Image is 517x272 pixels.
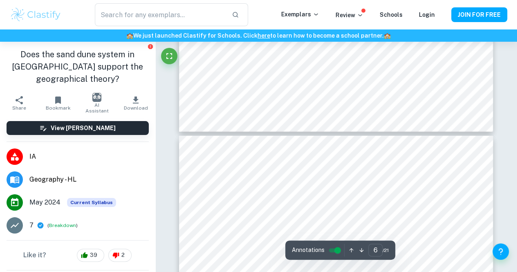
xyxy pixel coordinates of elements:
span: AI Assistant [83,102,112,114]
span: / 21 [383,247,389,254]
span: Download [124,105,148,111]
span: Share [12,105,26,111]
span: 2 [117,251,129,259]
p: Exemplars [281,10,319,19]
h6: View [PERSON_NAME] [51,124,116,133]
img: AI Assistant [92,93,101,102]
span: Annotations [292,246,325,254]
span: Geography - HL [29,175,149,184]
button: JOIN FOR FREE [451,7,507,22]
button: Help and Feedback [492,243,509,260]
span: Current Syllabus [67,198,116,207]
button: Bookmark [39,92,78,115]
img: Clastify logo [10,7,62,23]
div: This exemplar is based on the current syllabus. Feel free to refer to it for inspiration/ideas wh... [67,198,116,207]
button: View [PERSON_NAME] [7,121,149,135]
button: Breakdown [49,222,76,229]
div: 39 [77,249,104,262]
input: Search for any exemplars... [95,3,226,26]
a: Schools [380,11,403,18]
span: ( ) [47,222,78,229]
a: here [257,32,270,39]
span: 39 [85,251,102,259]
span: 🏫 [384,32,391,39]
h6: Like it? [23,250,46,260]
span: May 2024 [29,198,60,207]
h6: We just launched Clastify for Schools. Click to learn how to become a school partner. [2,31,515,40]
h1: Does the sand dune system in [GEOGRAPHIC_DATA] support the geographical theory? [7,48,149,85]
button: Report issue [148,43,154,49]
p: 7 [29,220,34,230]
span: IA [29,152,149,162]
p: Review [336,11,363,20]
span: Bookmark [46,105,71,111]
button: AI Assistant [78,92,116,115]
button: Fullscreen [161,48,177,64]
span: 🏫 [126,32,133,39]
div: 2 [108,249,132,262]
a: Login [419,11,435,18]
button: Download [116,92,155,115]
